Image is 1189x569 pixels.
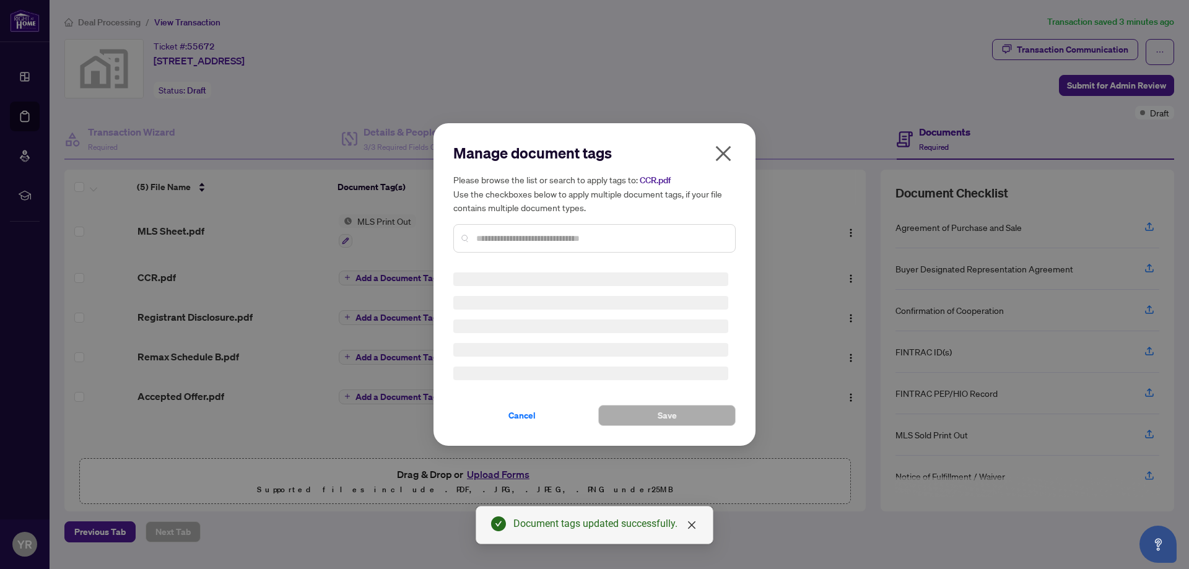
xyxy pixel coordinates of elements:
[685,518,699,532] a: Close
[453,405,591,426] button: Cancel
[1139,526,1177,563] button: Open asap
[687,520,697,530] span: close
[453,173,736,214] h5: Please browse the list or search to apply tags to: Use the checkboxes below to apply multiple doc...
[508,406,536,425] span: Cancel
[598,405,736,426] button: Save
[513,516,698,531] div: Document tags updated successfully.
[491,516,506,531] span: check-circle
[640,175,671,186] span: CCR.pdf
[713,144,733,163] span: close
[453,143,736,163] h2: Manage document tags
